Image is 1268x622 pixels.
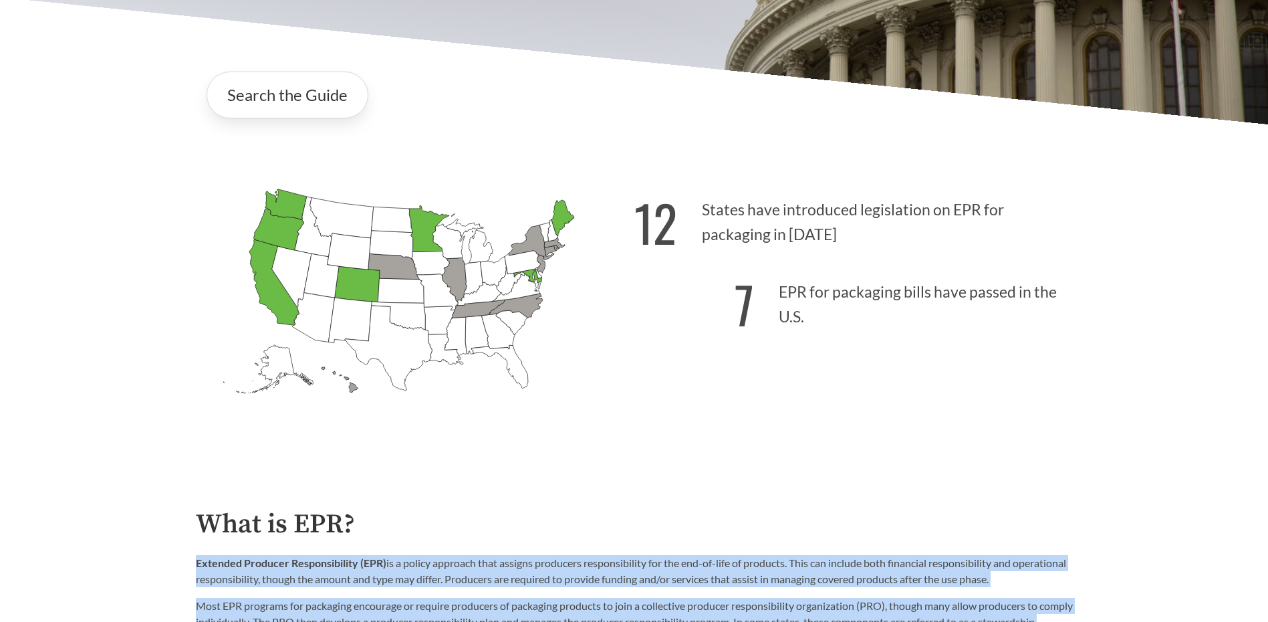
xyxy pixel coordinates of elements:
a: Search the Guide [207,72,368,118]
strong: Extended Producer Responsibility (EPR) [196,556,386,569]
h2: What is EPR? [196,510,1073,540]
p: EPR for packaging bills have passed in the U.S. [634,260,1073,342]
p: States have introduced legislation on EPR for packaging in [DATE] [634,177,1073,260]
strong: 7 [735,267,754,341]
strong: 12 [634,185,677,260]
p: is a policy approach that assigns producers responsibility for the end-of-life of products. This ... [196,555,1073,587]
